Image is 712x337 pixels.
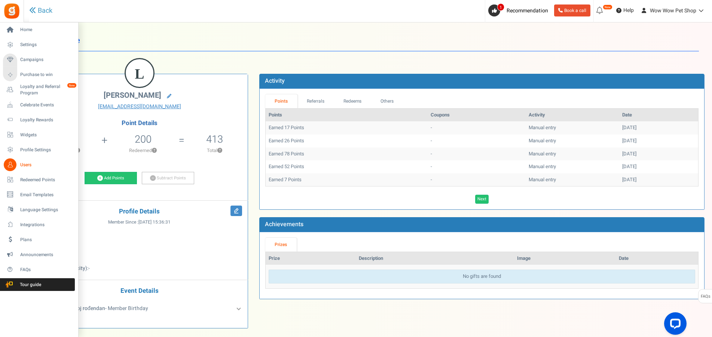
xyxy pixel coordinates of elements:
[428,160,526,173] td: -
[37,253,242,261] p: :
[3,263,75,276] a: FAQs
[529,137,556,144] span: Manual entry
[3,69,75,81] a: Purchase to win
[497,3,504,11] span: 1
[3,143,75,156] a: Profile Settings
[20,117,73,123] span: Loyalty Rewards
[622,124,695,131] div: [DATE]
[529,176,556,183] span: Manual entry
[622,163,695,170] div: [DATE]
[266,252,356,265] th: Prize
[20,147,73,153] span: Profile Settings
[622,137,695,145] div: [DATE]
[266,134,428,148] td: Earned 26 Points
[428,121,526,134] td: -
[700,289,711,304] span: FAQs
[88,264,90,272] span: -
[20,162,73,168] span: Users
[3,98,75,111] a: Celebrate Events
[266,173,428,186] td: Earned 7 Points
[3,39,75,51] a: Settings
[20,192,73,198] span: Email Templates
[37,103,242,110] a: [EMAIL_ADDRESS][DOMAIN_NAME]
[20,84,75,96] span: Loyalty and Referral Program
[621,7,634,14] span: Help
[3,84,75,96] a: Loyalty and Referral Program New
[3,203,75,216] a: Language Settings
[20,207,73,213] span: Language Settings
[3,3,20,19] img: Gratisfaction
[142,172,194,185] a: Subtract Points
[529,124,556,131] span: Manual entry
[37,265,242,272] p: :
[265,94,297,108] a: Points
[3,188,75,201] a: Email Templates
[31,120,248,127] h4: Point Details
[3,158,75,171] a: Users
[619,109,698,122] th: Date
[356,252,514,265] th: Description
[265,238,297,252] a: Prizes
[622,176,695,183] div: [DATE]
[266,109,428,122] th: Points
[514,252,616,265] th: Image
[3,233,75,246] a: Plans
[109,147,178,154] p: Redeemed
[20,102,73,108] span: Celebrate Events
[3,113,75,126] a: Loyalty Rewards
[104,90,161,101] span: [PERSON_NAME]
[526,109,619,122] th: Activity
[297,94,334,108] a: Referrals
[334,94,371,108] a: Redeems
[58,304,148,312] span: - Member Birthday
[265,220,303,229] b: Achievements
[20,27,73,33] span: Home
[217,148,222,153] button: ?
[20,237,73,243] span: Plans
[20,222,73,228] span: Integrations
[20,72,73,78] span: Purchase to win
[428,109,526,122] th: Coupons
[3,54,75,66] a: Campaigns
[135,134,152,145] h5: 200
[266,148,428,161] td: Earned 78 Points
[20,57,73,63] span: Campaigns
[152,148,157,153] button: ?
[20,132,73,138] span: Widgets
[622,151,695,158] div: [DATE]
[507,7,548,15] span: Recommendation
[265,76,285,85] b: Activity
[428,173,526,186] td: -
[529,150,556,157] span: Manual entry
[20,177,73,183] span: Redeemed Points
[266,121,428,134] td: Earned 17 Points
[266,160,428,173] td: Earned 52 Points
[371,94,403,108] a: Others
[37,242,242,250] p: :
[20,252,73,258] span: Announcements
[616,252,698,265] th: Date
[206,134,223,145] h5: 413
[37,231,242,239] p: :
[269,270,695,283] div: No gifts are found
[37,208,242,215] h4: Profile Details
[126,59,153,88] figcaption: L
[603,4,612,10] em: New
[58,304,105,312] b: Unesi svoj rođendan
[529,163,556,170] span: Manual entry
[3,248,75,261] a: Announcements
[3,218,75,231] a: Integrations
[185,147,244,154] p: Total
[613,4,637,16] a: Help
[3,282,56,288] span: Tour guide
[108,219,171,225] span: Member Since :
[3,24,75,36] a: Home
[85,172,137,185] a: Add Points
[475,195,489,204] a: Next
[37,288,242,295] h4: Event Details
[67,83,77,88] em: New
[3,128,75,141] a: Widgets
[37,30,699,51] h1: User Profile
[554,4,590,16] a: Book a call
